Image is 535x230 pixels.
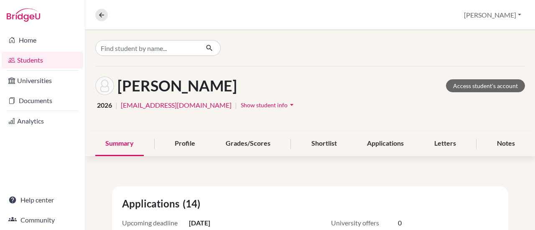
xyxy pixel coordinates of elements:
[240,99,296,111] button: Show student infoarrow_drop_down
[331,218,398,228] span: University offers
[216,131,280,156] div: Grades/Scores
[2,52,83,68] a: Students
[235,100,237,110] span: |
[95,40,199,56] input: Find student by name...
[301,131,347,156] div: Shortlist
[117,77,237,95] h1: [PERSON_NAME]
[2,32,83,48] a: Home
[424,131,466,156] div: Letters
[446,79,525,92] a: Access student's account
[241,101,288,109] span: Show student info
[183,196,204,211] span: (14)
[2,92,83,109] a: Documents
[2,192,83,208] a: Help center
[357,131,414,156] div: Applications
[122,196,183,211] span: Applications
[95,131,144,156] div: Summary
[122,218,189,228] span: Upcoming deadline
[288,101,296,109] i: arrow_drop_down
[398,218,402,228] span: 0
[2,212,83,228] a: Community
[165,131,205,156] div: Profile
[189,218,210,228] span: [DATE]
[95,76,114,95] img: Kevin Kim's avatar
[487,131,525,156] div: Notes
[2,72,83,89] a: Universities
[2,113,83,129] a: Analytics
[115,100,117,110] span: |
[97,100,112,110] span: 2026
[7,8,40,22] img: Bridge-U
[460,7,525,23] button: [PERSON_NAME]
[121,100,232,110] a: [EMAIL_ADDRESS][DOMAIN_NAME]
